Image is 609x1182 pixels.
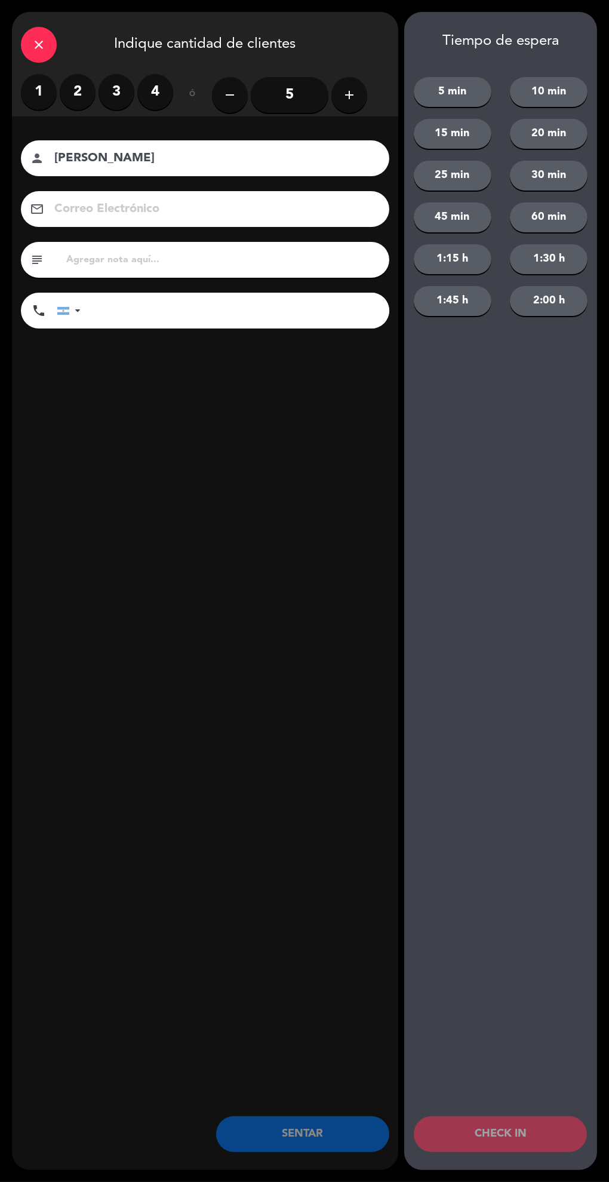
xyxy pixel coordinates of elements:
div: Indique cantidad de clientes [12,12,398,74]
button: 25 min [414,161,491,191]
button: 60 min [510,202,588,232]
label: 2 [60,74,96,110]
button: 1:30 h [510,244,588,274]
input: Correo Electrónico [53,199,374,220]
button: 10 min [510,77,588,107]
button: SENTAR [216,1116,389,1152]
input: Nombre del cliente [53,148,374,169]
button: 45 min [414,202,491,232]
button: remove [212,77,248,113]
button: 1:15 h [414,244,491,274]
button: 15 min [414,119,491,149]
i: remove [223,88,237,102]
button: 1:45 h [414,286,491,316]
label: 4 [137,74,173,110]
i: phone [32,303,46,318]
div: Tiempo de espera [404,33,597,50]
button: CHECK IN [414,1116,587,1152]
div: Argentina: +54 [57,293,85,328]
input: Agregar nota aquí... [65,251,380,268]
i: email [30,202,44,216]
i: add [342,88,356,102]
button: 2:00 h [510,286,588,316]
i: close [32,38,46,52]
label: 1 [21,74,57,110]
button: 20 min [510,119,588,149]
button: 30 min [510,161,588,191]
button: 5 min [414,77,491,107]
i: subject [30,253,44,267]
i: person [30,151,44,165]
button: add [331,77,367,113]
label: 3 [99,74,134,110]
div: ó [173,74,212,116]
